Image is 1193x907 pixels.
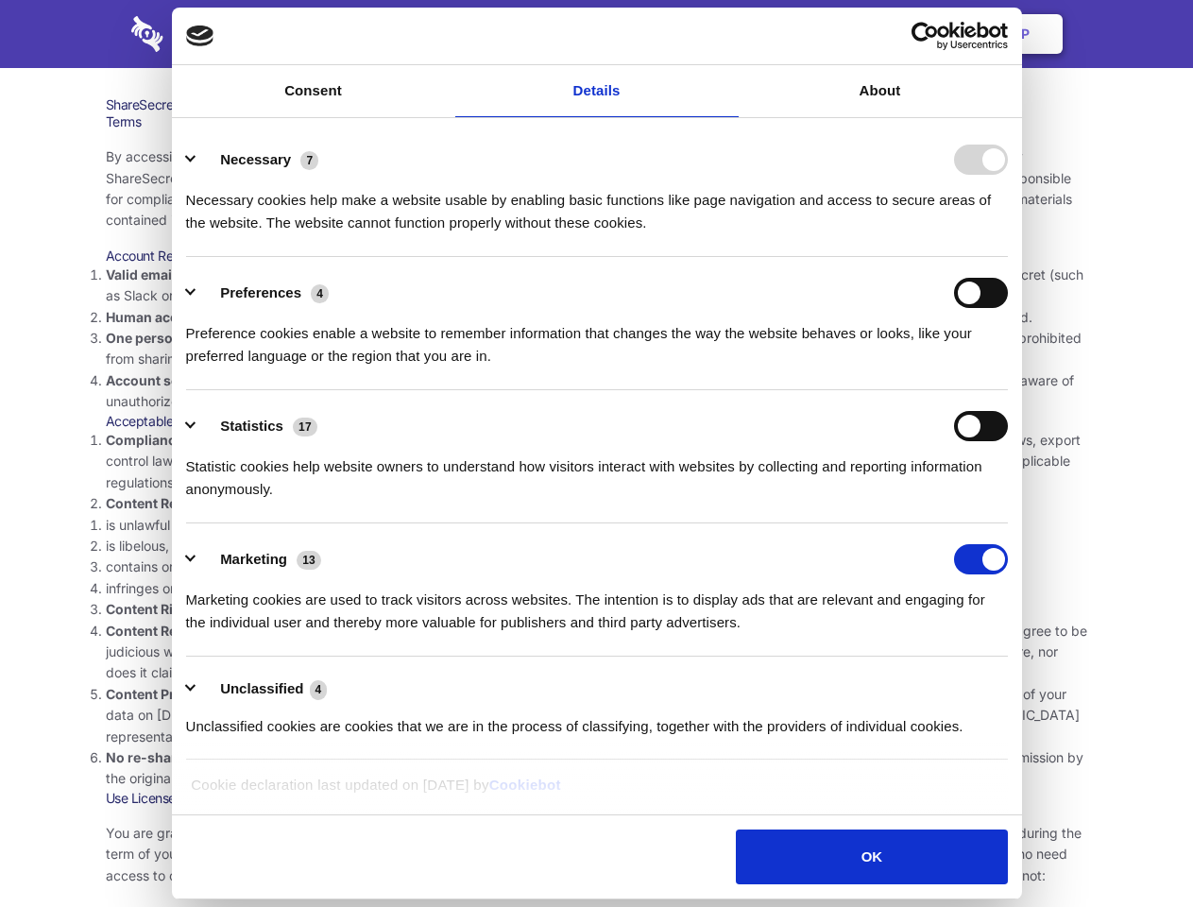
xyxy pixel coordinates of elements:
[843,22,1008,50] a: Usercentrics Cookiebot - opens in a new window
[106,599,1088,620] li: You agree that you will use Sharesecret only to secure and share content that you have the right ...
[1099,813,1170,884] iframe: Drift Widget Chat Controller
[554,5,637,63] a: Pricing
[106,601,207,617] strong: Content Rights.
[106,556,1088,577] li: contains or installs any active malware or exploits, or uses our platform for exploit delivery (s...
[172,65,455,117] a: Consent
[106,96,1088,113] h1: ShareSecret Terms of Service
[106,372,220,388] strong: Account security.
[106,307,1088,328] li: Only human beings may create accounts. “Bot” accounts — those created by software, in an automate...
[293,418,317,436] span: 17
[106,266,180,282] strong: Valid email.
[106,790,1088,807] h3: Use License
[297,551,321,570] span: 13
[186,26,214,46] img: logo
[300,151,318,170] span: 7
[106,432,391,448] strong: Compliance with local laws and regulations.
[455,65,739,117] a: Details
[857,5,939,63] a: Login
[220,151,291,167] label: Necessary
[739,65,1022,117] a: About
[131,16,293,52] img: logo-wordmark-white-trans-d4663122ce5f474addd5e946df7df03e33cb6a1c49d2221995e7729f52c070b2.svg
[106,113,1088,130] h3: Terms
[106,623,257,639] strong: Content Responsibility.
[106,309,220,325] strong: Human accounts.
[310,680,328,699] span: 4
[311,284,329,303] span: 4
[220,418,283,434] label: Statistics
[106,330,266,346] strong: One person per account.
[186,544,333,574] button: Marketing (13)
[106,823,1088,886] p: You are granted permission to use the [DEMOGRAPHIC_DATA] services, subject to these terms of serv...
[106,684,1088,747] li: You understand that [DEMOGRAPHIC_DATA] or it’s representatives have no ability to retrieve the pl...
[186,145,331,175] button: Necessary (7)
[106,248,1088,265] h3: Account Requirements
[106,370,1088,413] li: You are responsible for your own account security, including the security of your Sharesecret acc...
[186,441,1008,501] div: Statistic cookies help website owners to understand how visitors interact with websites by collec...
[186,677,339,701] button: Unclassified (4)
[106,413,1088,430] h3: Acceptable Use
[106,749,202,765] strong: No re-sharing.
[106,515,1088,536] li: is unlawful or promotes unlawful activities
[106,578,1088,599] li: infringes on any proprietary right of any party, including patent, trademark, trade secret, copyr...
[489,777,561,793] a: Cookiebot
[186,574,1008,634] div: Marketing cookies are used to track visitors across websites. The intention is to display ads tha...
[186,411,330,441] button: Statistics (17)
[106,686,213,702] strong: Content Privacy.
[186,308,1008,368] div: Preference cookies enable a website to remember information that changes the way the website beha...
[106,146,1088,231] p: By accessing the Sharesecret web application at and any other related services, apps and software...
[220,551,287,567] label: Marketing
[106,621,1088,684] li: You are solely responsible for the content you share on Sharesecret, and with the people you shar...
[186,701,1008,738] div: Unclassified cookies are cookies that we are in the process of classifying, together with the pro...
[186,175,1008,234] div: Necessary cookies help make a website usable by enabling basic functions like page navigation and...
[736,830,1007,884] button: OK
[106,430,1088,493] li: Your use of the Sharesecret must not violate any applicable laws, including copyright or trademar...
[106,493,1088,599] li: You agree NOT to use Sharesecret to upload or share content that:
[106,536,1088,556] li: is libelous, defamatory, or fraudulent
[106,747,1088,790] li: If you were the recipient of a Sharesecret link, you agree not to re-share it with anyone else, u...
[106,495,244,511] strong: Content Restrictions.
[106,328,1088,370] li: You are not allowed to share account credentials. Each account is dedicated to the individual who...
[220,284,301,300] label: Preferences
[186,278,341,308] button: Preferences (4)
[177,774,1016,811] div: Cookie declaration last updated on [DATE] by
[766,5,853,63] a: Contact
[106,265,1088,307] li: You must provide a valid email address, either directly, or through approved third-party integrat...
